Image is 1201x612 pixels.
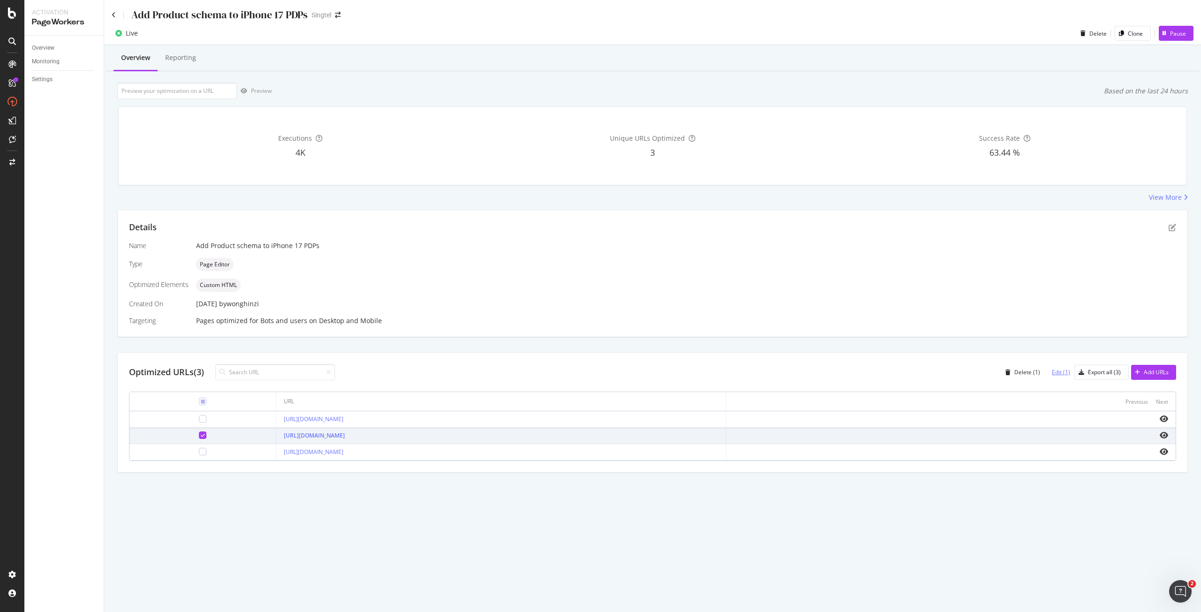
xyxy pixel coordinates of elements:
button: Add URLs [1131,365,1176,380]
a: [URL][DOMAIN_NAME] [284,415,343,423]
div: Clone [1128,30,1143,38]
span: Unique URLs Optimized [610,134,685,143]
a: [URL][DOMAIN_NAME] [284,431,345,439]
span: Executions [278,134,312,143]
i: eye [1160,431,1168,439]
div: Pause [1170,30,1186,38]
div: Overview [121,53,150,62]
i: eye [1160,448,1168,455]
div: Targeting [129,316,189,325]
div: Next [1156,398,1168,406]
button: Export all (3) [1074,365,1129,380]
button: Clone [1115,26,1151,41]
div: Export all (3) [1088,368,1121,376]
a: Overview [32,43,97,53]
i: eye [1160,415,1168,423]
div: Name [129,241,189,250]
a: Monitoring [32,57,97,67]
div: Add Product schema to iPhone 17 PDPs [196,241,1176,250]
div: URL [284,397,294,406]
div: pen-to-square [1169,224,1176,231]
div: Live [126,29,138,38]
button: Next [1156,396,1168,407]
button: Preview [237,83,272,98]
a: [URL][DOMAIN_NAME] [284,448,343,456]
span: Success Rate [979,134,1020,143]
div: PageWorkers [32,17,96,28]
div: Type [129,259,189,269]
div: Based on the last 24 hours [1104,86,1188,96]
div: Pages optimized for on [196,316,1176,325]
div: Monitoring [32,57,60,67]
div: Optimized URLs (3) [129,366,204,378]
button: Delete (1) [1002,365,1040,380]
div: neutral label [196,279,241,292]
span: 2 [1188,580,1196,588]
div: arrow-right-arrow-left [335,12,341,18]
div: Add Product schema to iPhone 17 PDPs [131,8,308,22]
button: Edit (1) [1044,365,1070,380]
button: Previous [1125,396,1148,407]
div: Delete [1089,30,1107,38]
div: by wonghinzi [219,299,259,309]
button: Delete [1077,26,1107,41]
div: Singtel [312,10,331,20]
div: Optimized Elements [129,280,189,289]
div: Preview [251,87,272,95]
div: Details [129,221,157,234]
div: neutral label [196,258,234,271]
div: Created On [129,299,189,309]
div: Activation [32,8,96,17]
iframe: Intercom live chat [1169,580,1192,603]
div: Delete (1) [1014,368,1040,376]
input: Preview your optimization on a URL [117,83,237,99]
button: Pause [1159,26,1193,41]
div: Previous [1125,398,1148,406]
span: 3 [650,147,655,158]
div: View More [1149,193,1182,202]
a: Settings [32,75,97,84]
div: [DATE] [196,299,1176,309]
input: Search URL [215,364,335,380]
div: Reporting [165,53,196,62]
span: Custom HTML [200,282,237,288]
div: Edit (1) [1052,368,1070,376]
div: Desktop and Mobile [319,316,382,325]
div: Overview [32,43,54,53]
span: 4K [296,147,305,158]
span: Page Editor [200,262,230,267]
span: 63.44 % [989,147,1020,158]
div: Settings [32,75,53,84]
div: Bots and users [260,316,307,325]
div: Add URLs [1144,368,1169,376]
a: Click to go back [112,12,116,18]
a: View More [1149,193,1188,202]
